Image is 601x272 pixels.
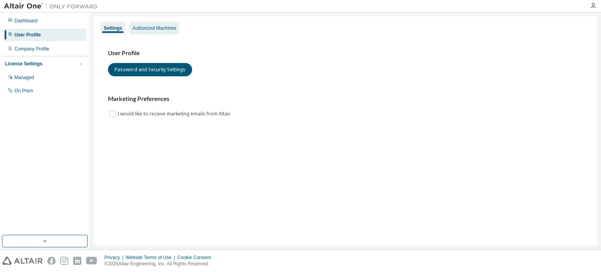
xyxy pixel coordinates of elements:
[177,254,215,261] div: Cookie Consent
[2,257,43,265] img: altair_logo.svg
[5,61,42,67] div: License Settings
[117,109,232,119] label: I would like to receive marketing emails from Altair
[126,254,177,261] div: Website Terms of Use
[14,46,49,52] div: Company Profile
[73,257,81,265] img: linkedin.svg
[132,25,176,31] div: Authorized Machines
[108,63,192,76] button: Password and Security Settings
[104,25,122,31] div: Settings
[108,95,583,103] h3: Marketing Preferences
[104,261,216,267] p: © 2025 Altair Engineering, Inc. All Rights Reserved.
[14,32,41,38] div: User Profile
[60,257,68,265] img: instagram.svg
[86,257,97,265] img: youtube.svg
[104,254,126,261] div: Privacy
[14,18,38,24] div: Dashboard
[108,49,583,57] h3: User Profile
[4,2,102,10] img: Altair One
[47,257,56,265] img: facebook.svg
[14,88,33,94] div: On Prem
[14,74,34,81] div: Managed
